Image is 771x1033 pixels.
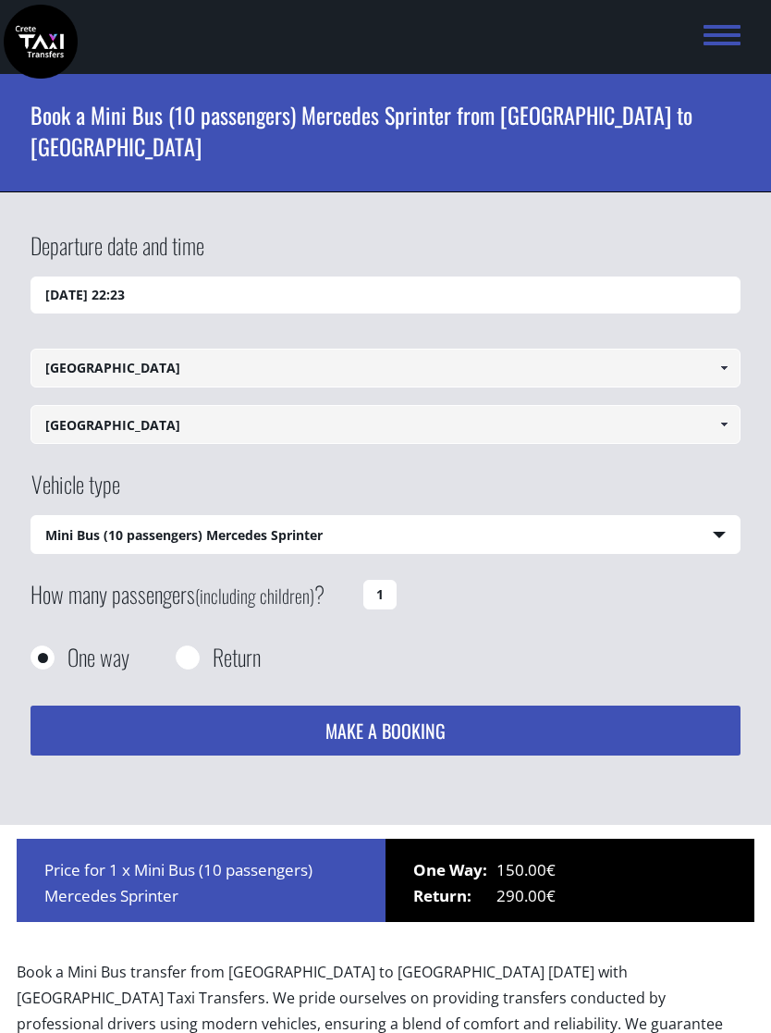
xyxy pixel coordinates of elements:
[213,646,261,669] label: Return
[31,349,740,387] input: Select pickup location
[31,405,740,444] input: Select drop-off location
[17,839,385,922] div: Price for 1 x Mini Bus (10 passengers) Mercedes Sprinter
[31,572,352,618] label: How many passengers ?
[31,516,739,555] span: Mini Bus (10 passengers) Mercedes Sprinter
[31,706,740,756] button: MAKE A BOOKING
[4,5,78,79] img: Crete Taxi Transfers | Book a Mini Bus transfer from Chania city to Rethymnon city | Crete Taxi T...
[195,582,314,609] small: (including children)
[31,468,120,515] label: Vehicle type
[708,349,739,387] a: Show All Items
[31,229,204,277] label: Departure date and time
[67,646,129,669] label: One way
[385,839,754,922] div: 150.00€ 290.00€
[708,405,739,444] a: Show All Items
[31,74,740,162] h1: Book a Mini Bus (10 passengers) Mercedes Sprinter from [GEOGRAPHIC_DATA] to [GEOGRAPHIC_DATA]
[4,30,78,49] a: Crete Taxi Transfers | Book a Mini Bus transfer from Chania city to Rethymnon city | Crete Taxi T...
[413,883,496,909] span: Return:
[413,857,496,883] span: One Way:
